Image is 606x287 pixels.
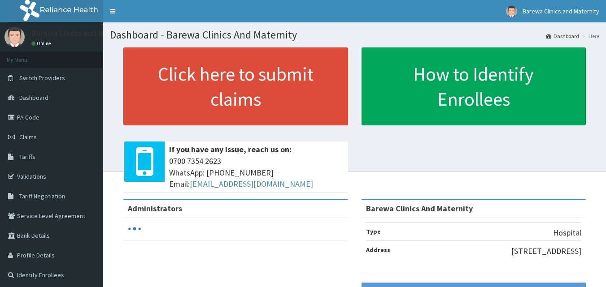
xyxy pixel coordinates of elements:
[19,94,48,102] span: Dashboard
[19,74,65,82] span: Switch Providers
[523,7,599,15] span: Barewa Clinics and Maternity
[4,27,25,47] img: User Image
[19,192,65,200] span: Tariff Negotiation
[169,144,292,154] b: If you have any issue, reach us on:
[506,6,517,17] img: User Image
[366,203,473,214] strong: Barewa Clinics And Maternity
[366,246,390,254] b: Address
[123,47,348,125] a: Click here to submit claims
[580,32,599,40] li: Here
[19,153,35,161] span: Tariffs
[546,32,579,40] a: Dashboard
[511,245,581,257] p: [STREET_ADDRESS]
[110,29,599,41] h1: Dashboard - Barewa Clinics And Maternity
[169,155,344,190] span: 0700 7354 2623 WhatsApp: [PHONE_NUMBER] Email:
[19,133,37,141] span: Claims
[128,222,141,236] svg: audio-loading
[31,29,132,37] p: Barewa Clinics and Maternity
[190,179,313,189] a: [EMAIL_ADDRESS][DOMAIN_NAME]
[31,40,53,47] a: Online
[366,227,381,236] b: Type
[128,203,182,214] b: Administrators
[362,47,586,125] a: How to Identify Enrollees
[553,227,581,239] p: Hospital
